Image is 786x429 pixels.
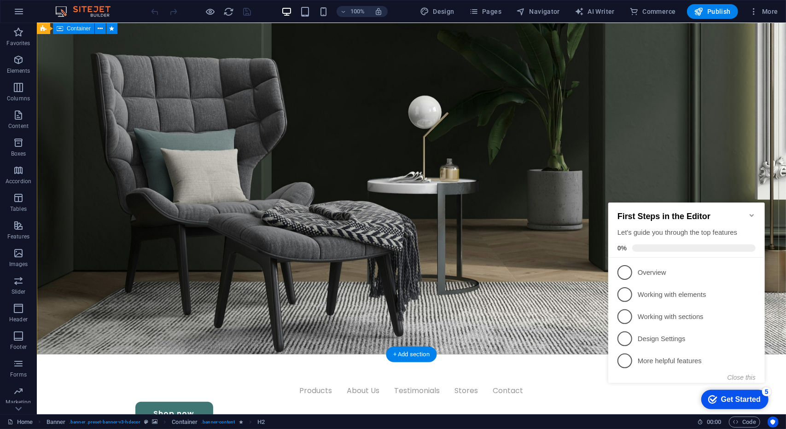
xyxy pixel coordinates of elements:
[512,4,564,19] button: Navigator
[466,4,505,19] button: Pages
[239,419,243,424] i: Element contains an animation
[144,419,148,424] i: This element is a customizable preset
[575,7,615,16] span: AI Writer
[469,7,501,16] span: Pages
[4,116,160,138] li: Working with sections
[707,417,721,428] span: 00 00
[629,7,676,16] span: Commerce
[4,72,160,94] li: Overview
[10,371,27,378] p: Forms
[116,206,156,214] div: Get Started
[33,100,144,110] p: Working with elements
[257,417,265,428] span: Click to select. Double-click to edit
[201,417,235,428] span: . banner-content
[374,7,383,16] i: On resize automatically adjust zoom level to fit chosen device.
[47,417,265,428] nav: breadcrumb
[420,7,454,16] span: Design
[12,288,26,296] p: Slider
[626,4,680,19] button: Commerce
[7,233,29,240] p: Features
[223,6,234,17] button: reload
[152,419,157,424] i: This element contains a background
[11,150,26,157] p: Boxes
[4,94,160,116] li: Working with elements
[157,197,167,207] div: 5
[9,261,28,268] p: Images
[10,343,27,351] p: Footer
[13,38,151,48] div: Let's guide you through the top features
[768,417,779,428] button: Usercentrics
[7,95,30,102] p: Columns
[144,22,151,29] div: Minimize checklist
[10,205,27,213] p: Tables
[67,26,91,31] span: Container
[47,417,66,428] span: Click to select. Double-click to edit
[733,417,756,428] span: Code
[33,145,144,154] p: Design Settings
[7,67,30,75] p: Elements
[337,6,369,17] button: 100%
[350,6,365,17] h6: 100%
[33,78,144,88] p: Overview
[416,4,458,19] button: Design
[697,417,722,428] h6: Session time
[8,122,29,130] p: Content
[4,160,160,182] li: More helpful features
[13,55,28,62] span: 0%
[386,347,437,362] div: + Add section
[172,417,198,428] span: Click to select. Double-click to edit
[694,7,731,16] span: Publish
[416,4,458,19] div: Design (Ctrl+Alt+Y)
[713,418,715,425] span: :
[516,7,560,16] span: Navigator
[33,167,144,176] p: More helpful features
[6,40,30,47] p: Favorites
[6,399,31,406] p: Marketing
[571,4,618,19] button: AI Writer
[33,122,144,132] p: Working with sections
[224,6,234,17] i: Reload page
[97,200,164,220] div: Get Started 5 items remaining, 0% complete
[7,417,33,428] a: Click to cancel selection. Double-click to open Pages
[4,138,160,160] li: Design Settings
[9,316,28,323] p: Header
[745,4,782,19] button: More
[53,6,122,17] img: Editor Logo
[6,178,31,185] p: Accordion
[123,184,151,191] button: Close this
[13,22,151,32] h2: First Steps in the Editor
[749,7,778,16] span: More
[687,4,738,19] button: Publish
[729,417,760,428] button: Code
[205,6,216,17] button: Click here to leave preview mode and continue editing
[69,417,140,428] span: . banner .preset-banner-v3-hdecor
